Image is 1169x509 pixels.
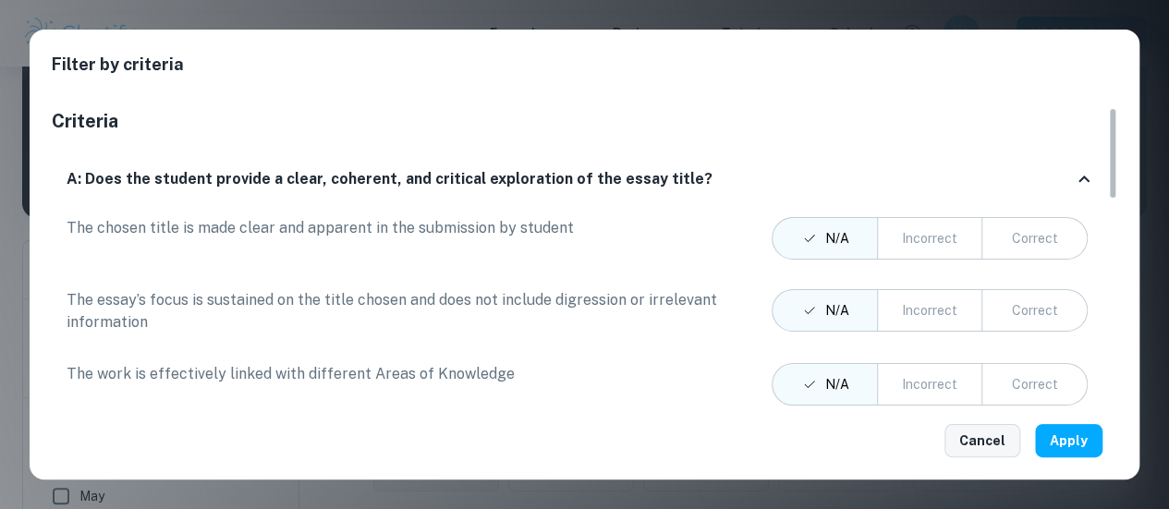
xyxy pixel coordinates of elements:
[877,363,983,406] button: centered
[67,217,735,239] p: The chosen title is made clear and apparent in the submission by student
[1012,374,1058,394] div: Correct
[981,363,1088,406] button: right aligned
[772,289,1088,332] div: text alignment
[772,363,1088,406] div: text alignment
[1012,228,1058,248] div: Correct
[902,228,957,248] div: Incorrect
[944,424,1020,457] button: Cancel
[772,289,878,332] button: left aligned
[981,217,1088,260] button: right aligned
[67,168,712,191] h6: A: Does the student provide a clear, coherent, and critical exploration of the essay title?
[902,374,957,394] div: Incorrect
[801,374,849,394] div: N/A
[1035,424,1102,457] button: Apply
[801,300,849,321] div: N/A
[67,289,735,333] p: The essay’s focus is sustained on the title chosen and does not include digression or irrelevant ...
[772,363,878,406] button: left aligned
[1012,300,1058,321] div: Correct
[877,289,983,332] button: centered
[52,52,1117,107] h2: Filter by criteria
[801,228,849,248] div: N/A
[981,289,1088,332] button: right aligned
[902,300,957,321] div: Incorrect
[772,217,878,260] button: left aligned
[877,217,983,260] button: centered
[52,150,1102,210] div: A: Does the student provide a clear, coherent, and critical exploration of the essay title?
[52,107,1102,135] h5: Criteria
[772,217,1088,260] div: text alignment
[67,363,735,385] p: The work is effectively linked with different Areas of Knowledge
